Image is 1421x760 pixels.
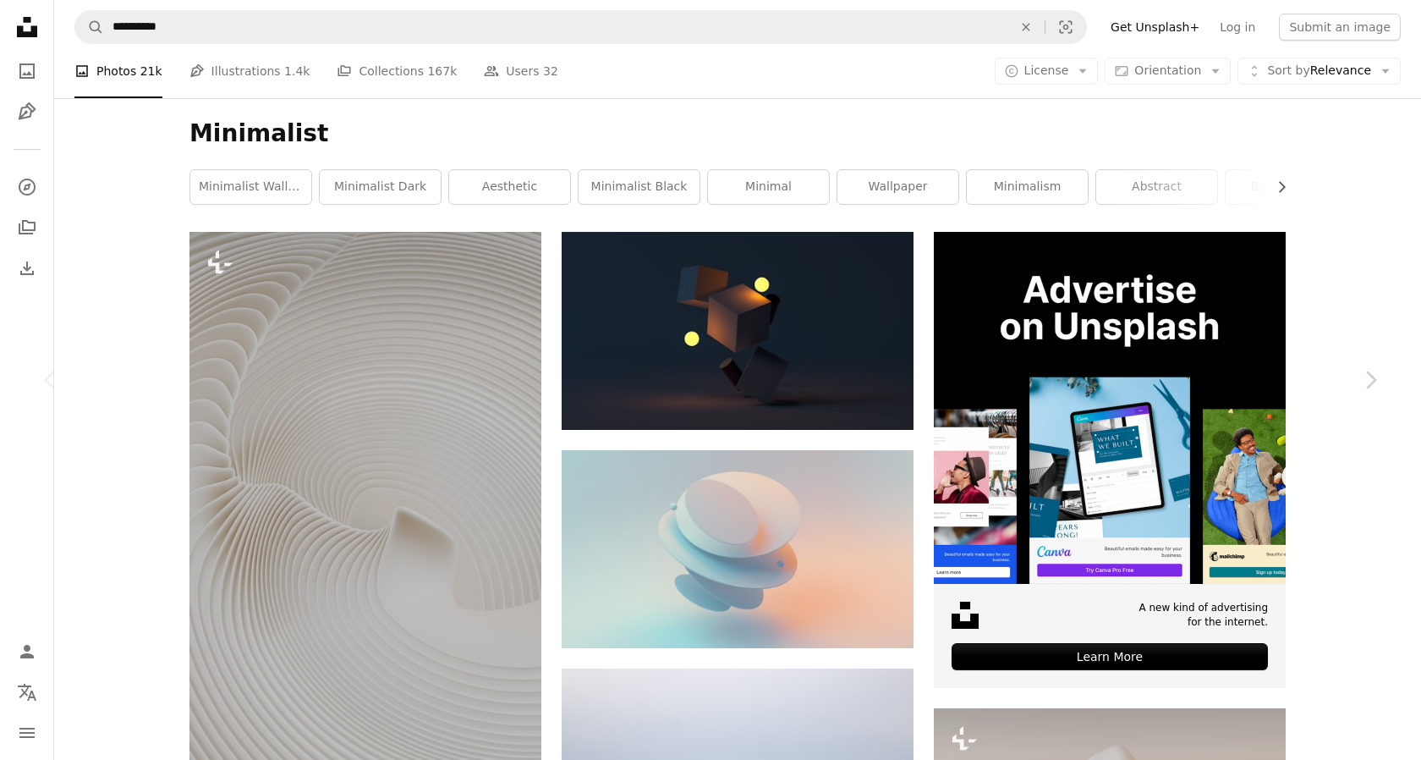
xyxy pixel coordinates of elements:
button: Submit an image [1279,14,1401,41]
button: Language [10,675,44,709]
a: aesthetic [449,170,570,204]
h1: Minimalist [189,118,1286,149]
form: Find visuals sitewide [74,10,1087,44]
button: Clear [1007,11,1045,43]
a: minimal [708,170,829,204]
a: Get Unsplash+ [1100,14,1210,41]
a: Download History [10,251,44,285]
img: brown cardboard box with yellow light [562,232,913,430]
img: file-1635990755334-4bfd90f37242image [934,232,1286,584]
a: Illustrations 1.4k [189,44,310,98]
a: minimalism [967,170,1088,204]
a: Next [1319,299,1421,461]
span: 1.4k [284,62,310,80]
a: a white circular object with a white background [189,487,541,503]
button: License [995,58,1099,85]
button: Visual search [1045,11,1086,43]
a: Explore [10,170,44,204]
div: Learn More [952,643,1268,670]
a: Collections 167k [337,44,457,98]
a: background [1226,170,1347,204]
a: Log in [1210,14,1265,41]
button: Sort byRelevance [1237,58,1401,85]
a: Photos [10,54,44,88]
button: Menu [10,716,44,750]
a: Collections [10,211,44,245]
span: A new kind of advertising for the internet. [1138,601,1268,630]
a: blue and white round illustration [562,541,913,556]
img: file-1631678316303-ed18b8b5cb9cimage [952,602,979,629]
a: Illustrations [10,95,44,129]
span: License [1024,63,1069,77]
a: minimalist dark [320,170,441,204]
a: Log in / Sign up [10,635,44,669]
span: 32 [543,62,558,80]
a: minimalist wallpaper [190,170,311,204]
span: Sort by [1267,63,1309,77]
img: blue and white round illustration [562,450,913,648]
a: A new kind of advertisingfor the internet.Learn More [934,232,1286,688]
a: minimalist black [579,170,700,204]
span: 167k [427,62,457,80]
span: Orientation [1134,63,1201,77]
button: scroll list to the right [1266,170,1286,204]
a: wallpaper [837,170,958,204]
a: Users 32 [484,44,558,98]
img: a white circular object with a white background [189,232,541,760]
a: abstract [1096,170,1217,204]
span: Relevance [1267,63,1371,80]
a: brown cardboard box with yellow light [562,322,913,338]
button: Orientation [1105,58,1231,85]
button: Search Unsplash [75,11,104,43]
